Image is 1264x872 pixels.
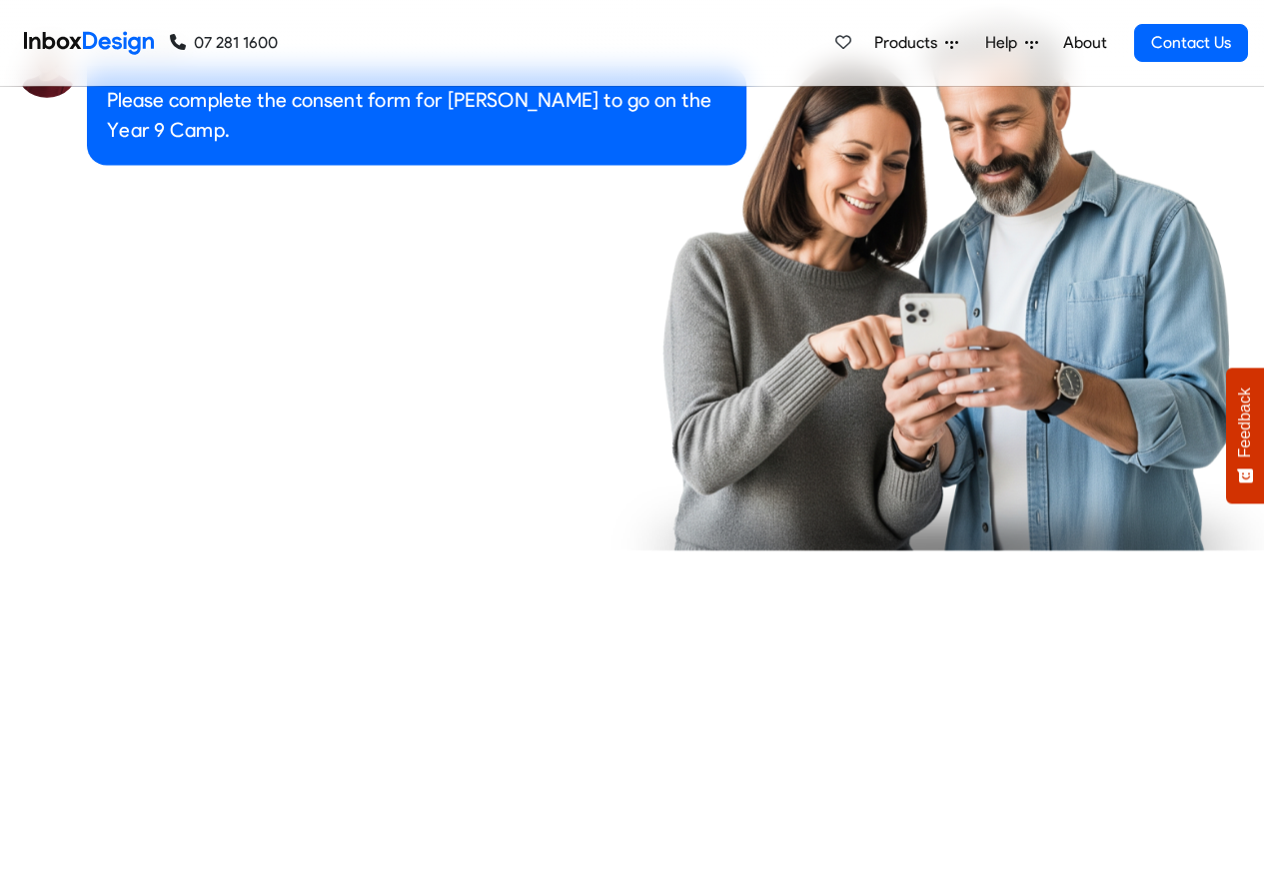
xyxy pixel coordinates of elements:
[87,66,746,165] div: Please complete the consent form for [PERSON_NAME] to go on the Year 9 Camp.
[977,23,1046,63] a: Help
[170,31,278,55] a: 07 281 1600
[1057,23,1112,63] a: About
[985,31,1025,55] span: Help
[1226,368,1264,503] button: Feedback - Show survey
[866,23,966,63] a: Products
[1134,24,1248,62] a: Contact Us
[874,31,945,55] span: Products
[1236,388,1254,457] span: Feedback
